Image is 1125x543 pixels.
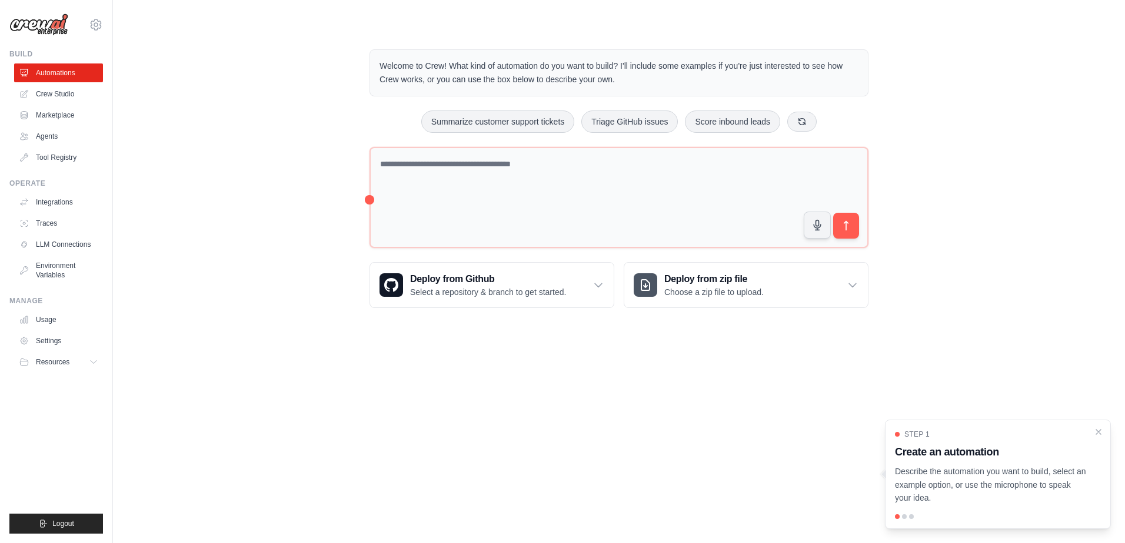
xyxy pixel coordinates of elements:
h3: Create an automation [895,444,1087,460]
p: Welcome to Crew! What kind of automation do you want to build? I'll include some examples if you'... [380,59,858,86]
a: LLM Connections [14,235,103,254]
span: Logout [52,519,74,528]
button: Resources [14,353,103,371]
p: Describe the automation you want to build, select an example option, or use the microphone to spe... [895,465,1087,505]
h3: Deploy from Github [410,272,566,286]
button: Summarize customer support tickets [421,110,574,133]
img: Logo [9,14,68,36]
a: Tool Registry [14,148,103,167]
div: Manage [9,296,103,306]
a: Settings [14,331,103,350]
button: Score inbound leads [685,110,780,133]
h3: Deploy from zip file [664,272,764,286]
p: Select a repository & branch to get started. [410,286,566,298]
a: Automations [14,63,103,82]
button: Close walkthrough [1094,427,1103,437]
a: Environment Variables [14,256,103,284]
button: Triage GitHub issues [581,110,678,133]
a: Traces [14,214,103,233]
a: Crew Studio [14,85,103,103]
div: Operate [9,179,103,188]
p: Choose a zip file to upload. [664,286,764,298]
span: Step 1 [904,430,930,439]
a: Marketplace [14,106,103,125]
a: Usage [14,310,103,329]
a: Agents [14,127,103,146]
div: Build [9,49,103,59]
button: Logout [9,514,103,534]
span: Resources [36,357,69,367]
a: Integrations [14,193,103,212]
